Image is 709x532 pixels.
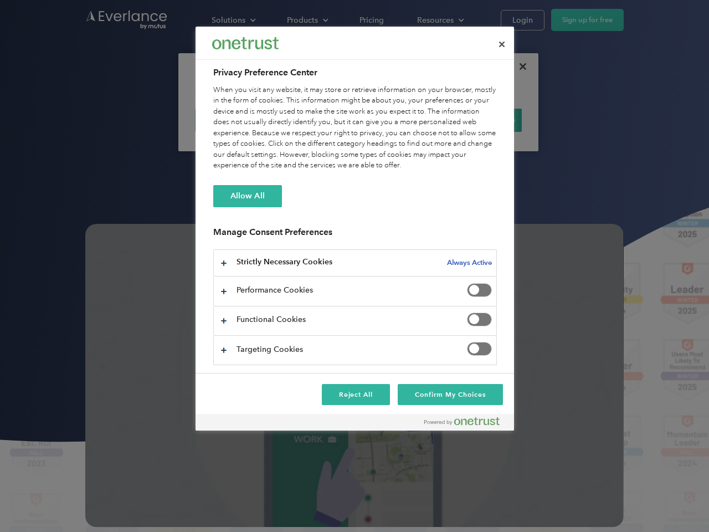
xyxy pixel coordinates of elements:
[212,37,279,49] img: Everlance
[213,85,497,171] div: When you visit any website, it may store or retrieve information on your browser, mostly in the f...
[212,32,279,54] div: Everlance
[196,27,514,431] div: Privacy Preference Center
[213,66,497,79] h2: Privacy Preference Center
[490,32,514,57] button: Close
[424,417,508,431] a: Powered by OneTrust Opens in a new Tab
[81,66,137,89] input: Submit
[213,185,282,207] button: Allow All
[398,384,502,405] button: Confirm My Choices
[213,227,497,244] h3: Manage Consent Preferences
[322,384,391,405] button: Reject All
[424,417,500,426] img: Powered by OneTrust Opens in a new Tab
[196,27,514,431] div: Preference center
